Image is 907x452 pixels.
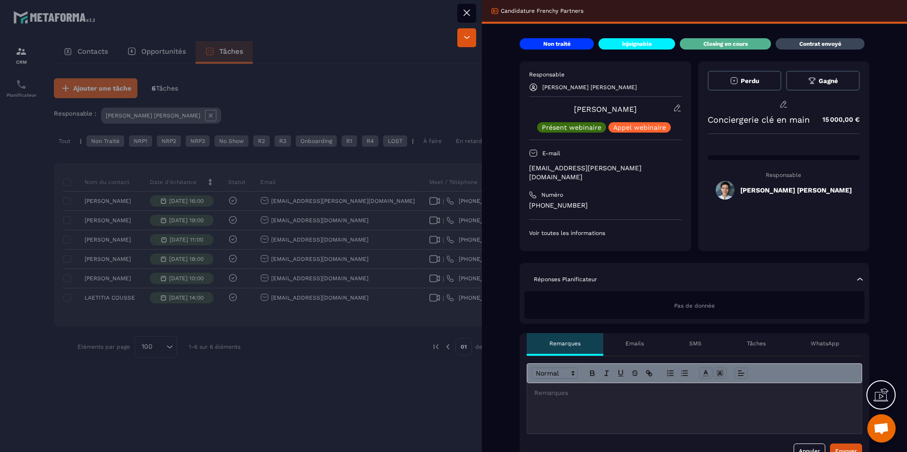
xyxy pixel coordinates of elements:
[811,340,839,347] p: WhatsApp
[613,124,666,131] p: Appel webinaire
[813,110,860,129] p: 15 000,00 €
[819,77,838,84] span: Gagné
[529,164,682,182] p: [EMAIL_ADDRESS][PERSON_NAME][DOMAIN_NAME]
[549,340,581,347] p: Remarques
[543,40,571,48] p: Non traité
[501,7,583,15] p: Candidature Frenchy Partners
[542,84,637,91] p: [PERSON_NAME] [PERSON_NAME]
[703,40,748,48] p: Closing en cours
[747,340,766,347] p: Tâches
[741,77,759,84] span: Perdu
[674,302,715,309] span: Pas de donnée
[708,172,860,178] p: Responsable
[799,40,841,48] p: Contrat envoyé
[689,340,702,347] p: SMS
[529,229,682,237] p: Voir toutes les informations
[529,71,682,78] p: Responsable
[541,191,563,199] p: Numéro
[708,115,810,125] p: Conciergerie clé en main
[542,124,601,131] p: Présent webinaire
[625,340,644,347] p: Emails
[529,201,682,210] p: [PHONE_NUMBER]
[542,150,560,157] p: E-mail
[786,71,860,91] button: Gagné
[708,71,781,91] button: Perdu
[867,414,896,443] div: Ouvrir le chat
[622,40,652,48] p: injoignable
[534,276,597,283] p: Réponses Planificateur
[740,186,852,194] h5: [PERSON_NAME] [PERSON_NAME]
[574,105,637,114] a: [PERSON_NAME]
